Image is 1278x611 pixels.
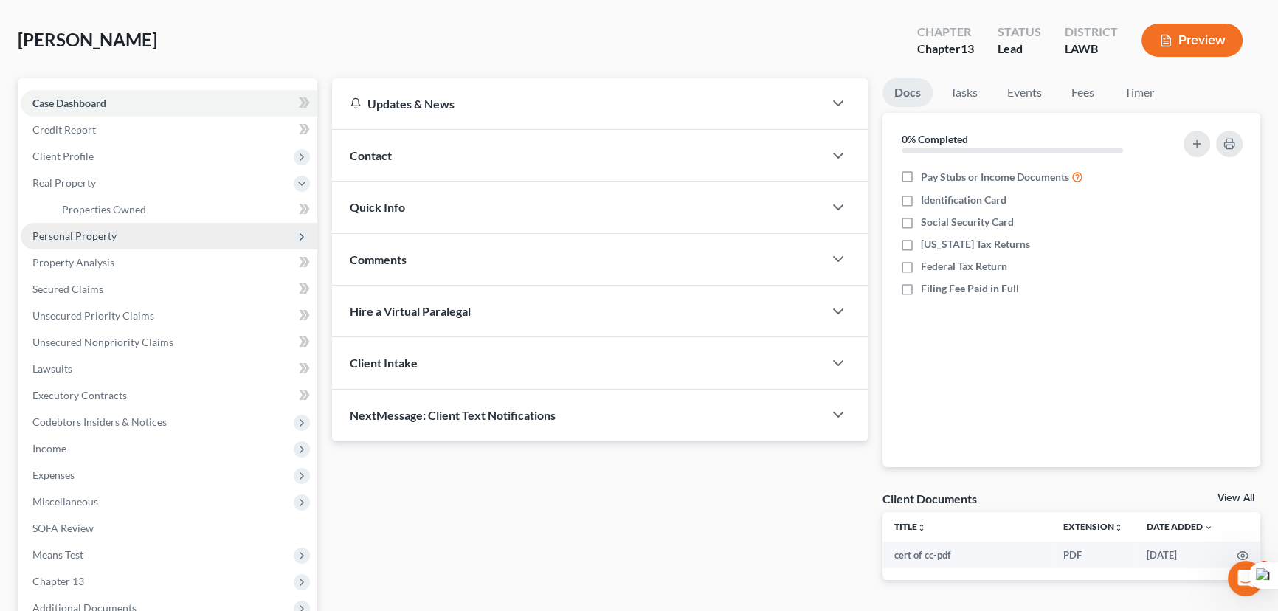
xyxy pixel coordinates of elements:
[882,491,977,506] div: Client Documents
[1135,542,1225,568] td: [DATE]
[350,356,418,370] span: Client Intake
[917,41,974,58] div: Chapter
[921,259,1007,274] span: Federal Tax Return
[882,78,933,107] a: Docs
[32,97,106,109] span: Case Dashboard
[894,521,926,532] a: Titleunfold_more
[1147,521,1213,532] a: Date Added expand_more
[32,548,83,561] span: Means Test
[350,96,806,111] div: Updates & News
[998,41,1041,58] div: Lead
[32,362,72,375] span: Lawsuits
[18,29,157,50] span: [PERSON_NAME]
[921,237,1030,252] span: [US_STATE] Tax Returns
[21,249,317,276] a: Property Analysis
[32,336,173,348] span: Unsecured Nonpriority Claims
[32,522,94,534] span: SOFA Review
[32,176,96,189] span: Real Property
[32,442,66,455] span: Income
[1228,561,1263,596] iframe: Intercom live chat
[350,252,407,266] span: Comments
[350,304,471,318] span: Hire a Virtual Paralegal
[32,283,103,295] span: Secured Claims
[21,303,317,329] a: Unsecured Priority Claims
[32,415,167,428] span: Codebtors Insiders & Notices
[1065,41,1118,58] div: LAWB
[921,193,1006,207] span: Identification Card
[1114,523,1123,532] i: unfold_more
[32,229,117,242] span: Personal Property
[32,389,127,401] span: Executory Contracts
[961,41,974,55] span: 13
[1051,542,1135,568] td: PDF
[32,256,114,269] span: Property Analysis
[882,542,1052,568] td: cert of cc-pdf
[1204,523,1213,532] i: expand_more
[21,276,317,303] a: Secured Claims
[350,148,392,162] span: Contact
[350,200,405,214] span: Quick Info
[32,495,98,508] span: Miscellaneous
[32,575,84,587] span: Chapter 13
[21,90,317,117] a: Case Dashboard
[32,123,96,136] span: Credit Report
[50,196,317,223] a: Properties Owned
[1141,24,1243,57] button: Preview
[902,133,968,145] strong: 0% Completed
[1258,561,1270,573] span: 4
[21,117,317,143] a: Credit Report
[32,309,154,322] span: Unsecured Priority Claims
[921,215,1014,229] span: Social Security Card
[1060,78,1107,107] a: Fees
[921,170,1069,184] span: Pay Stubs or Income Documents
[917,523,926,532] i: unfold_more
[21,382,317,409] a: Executory Contracts
[1063,521,1123,532] a: Extensionunfold_more
[21,515,317,542] a: SOFA Review
[62,203,146,215] span: Properties Owned
[32,150,94,162] span: Client Profile
[21,356,317,382] a: Lawsuits
[921,281,1019,296] span: Filing Fee Paid in Full
[32,469,75,481] span: Expenses
[939,78,989,107] a: Tasks
[1113,78,1166,107] a: Timer
[1065,24,1118,41] div: District
[998,24,1041,41] div: Status
[995,78,1054,107] a: Events
[1217,493,1254,503] a: View All
[350,408,556,422] span: NextMessage: Client Text Notifications
[917,24,974,41] div: Chapter
[21,329,317,356] a: Unsecured Nonpriority Claims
